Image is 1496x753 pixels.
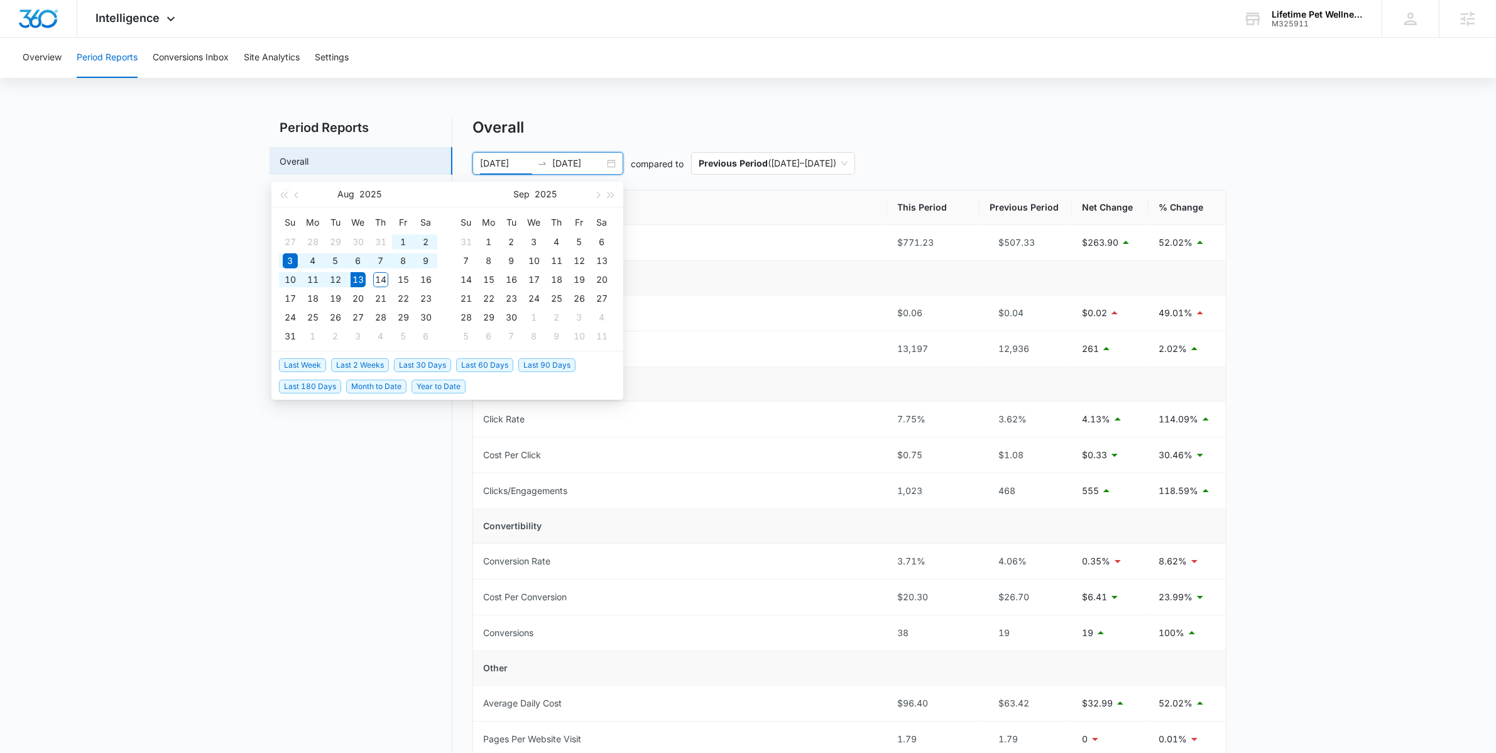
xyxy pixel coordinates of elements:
p: $32.99 [1082,696,1113,710]
p: 118.59% [1159,484,1198,498]
div: 2 [418,234,434,250]
td: 2025-08-17 [279,289,302,308]
td: 2025-09-25 [545,289,568,308]
button: Sep [514,182,530,207]
td: 2025-10-09 [545,327,568,346]
td: 2025-10-04 [591,308,613,327]
div: 9 [418,253,434,268]
th: Fr [568,212,591,233]
div: 3 [527,234,542,250]
td: 2025-09-17 [523,270,545,289]
input: Start date [480,157,532,170]
div: 2 [328,329,343,344]
div: 13 [594,253,609,268]
p: 0 [1082,732,1088,746]
div: 6 [418,329,434,344]
td: 2025-08-31 [455,233,478,251]
td: 2025-07-30 [347,233,369,251]
p: compared to [631,157,684,170]
div: 22 [396,291,411,306]
th: Tu [500,212,523,233]
span: Year to Date [412,380,466,393]
div: 26 [572,291,587,306]
td: 2025-09-21 [455,289,478,308]
td: 2025-10-01 [523,308,545,327]
span: Last 2 Weeks [331,358,389,372]
div: Click Rate [483,412,525,426]
div: 5 [328,253,343,268]
h1: Overall [472,118,524,137]
div: 28 [305,234,320,250]
td: 2025-08-25 [302,308,324,327]
td: 2025-10-05 [455,327,478,346]
div: $20.30 [897,590,969,604]
p: $6.41 [1082,590,1107,604]
div: 9 [549,329,564,344]
td: 2025-09-16 [500,270,523,289]
td: 2025-08-10 [279,270,302,289]
td: 2025-08-01 [392,233,415,251]
p: $0.33 [1082,448,1107,462]
th: We [523,212,545,233]
div: 28 [373,310,388,325]
td: 2025-09-12 [568,251,591,270]
button: 2025 [535,182,557,207]
th: Sa [591,212,613,233]
th: This Period [887,190,980,225]
span: Last Week [279,358,326,372]
span: Last 180 Days [279,380,341,393]
div: $507.33 [990,236,1062,250]
td: 2025-07-29 [324,233,347,251]
p: 52.02% [1159,236,1193,250]
div: 1 [305,329,320,344]
div: 9 [504,253,519,268]
td: 2025-08-27 [347,308,369,327]
td: 2025-09-07 [455,251,478,270]
div: 27 [351,310,366,325]
div: Cost Per Click [483,448,541,462]
div: $1.08 [990,448,1062,462]
div: 10 [572,329,587,344]
div: 21 [459,291,474,306]
div: 25 [549,291,564,306]
div: 5 [572,234,587,250]
div: account id [1272,19,1363,28]
h2: Period Reports [270,118,452,137]
div: 8 [527,329,542,344]
div: 27 [283,234,298,250]
td: 2025-09-09 [500,251,523,270]
div: 6 [594,234,609,250]
td: 2025-08-23 [415,289,437,308]
div: 28 [459,310,474,325]
div: 2 [549,310,564,325]
th: Th [369,212,392,233]
td: 2025-09-18 [545,270,568,289]
button: 2025 [359,182,381,207]
th: % Change [1149,190,1226,225]
td: 2025-10-06 [478,327,500,346]
div: 13 [351,272,366,287]
td: 2025-09-02 [324,327,347,346]
td: 2025-08-15 [392,270,415,289]
td: 2025-09-26 [568,289,591,308]
div: $0.75 [897,448,969,462]
td: 2025-09-05 [568,233,591,251]
span: ( [DATE] – [DATE] ) [699,153,848,174]
div: 31 [373,234,388,250]
a: Overall [280,155,308,168]
td: 2025-08-02 [415,233,437,251]
button: Aug [337,182,354,207]
div: 4 [549,234,564,250]
span: Month to Date [346,380,407,393]
td: 2025-08-28 [369,308,392,327]
div: 14 [459,272,474,287]
td: 2025-09-13 [591,251,613,270]
td: 2025-08-03 [279,251,302,270]
div: $96.40 [897,696,969,710]
div: account name [1272,9,1363,19]
div: 3 [351,329,366,344]
div: 4 [305,253,320,268]
td: 2025-09-10 [523,251,545,270]
div: 18 [549,272,564,287]
div: 7.75% [897,412,969,426]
